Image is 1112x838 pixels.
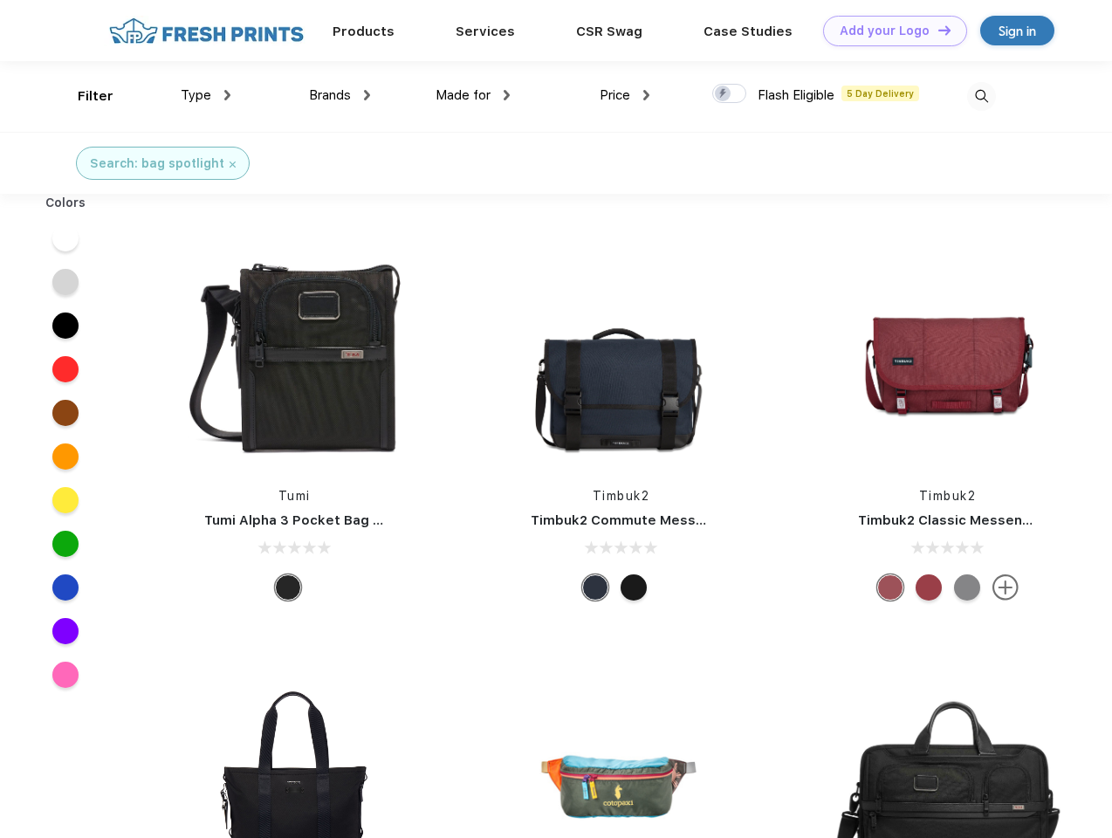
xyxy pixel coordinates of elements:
div: Colors [32,194,100,212]
span: 5 Day Delivery [841,86,919,101]
img: more.svg [992,574,1019,601]
a: Products [333,24,395,39]
img: filter_cancel.svg [230,161,236,168]
div: Eco Nautical [582,574,608,601]
img: desktop_search.svg [967,82,996,111]
div: Filter [78,86,113,106]
img: func=resize&h=266 [832,237,1064,470]
img: DT [938,25,951,35]
img: dropdown.png [643,90,649,100]
a: Timbuk2 [919,489,977,503]
div: Eco Gunmetal [954,574,980,601]
div: Black [275,574,301,601]
img: func=resize&h=266 [505,237,737,470]
a: Sign in [980,16,1054,45]
a: Timbuk2 [593,489,650,503]
span: Brands [309,87,351,103]
div: Sign in [999,21,1036,41]
span: Price [600,87,630,103]
span: Flash Eligible [758,87,834,103]
div: Eco Bookish [916,574,942,601]
a: Tumi Alpha 3 Pocket Bag Small [204,512,408,528]
a: Tumi [278,489,311,503]
span: Type [181,87,211,103]
div: Add your Logo [840,24,930,38]
img: func=resize&h=266 [178,237,410,470]
img: fo%20logo%202.webp [104,16,309,46]
img: dropdown.png [504,90,510,100]
div: Search: bag spotlight [90,155,224,173]
div: Eco Collegiate Red [877,574,903,601]
img: dropdown.png [364,90,370,100]
span: Made for [436,87,491,103]
a: Timbuk2 Commute Messenger Bag [531,512,765,528]
img: dropdown.png [224,90,230,100]
a: Timbuk2 Classic Messenger Bag [858,512,1074,528]
div: Eco Black [621,574,647,601]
